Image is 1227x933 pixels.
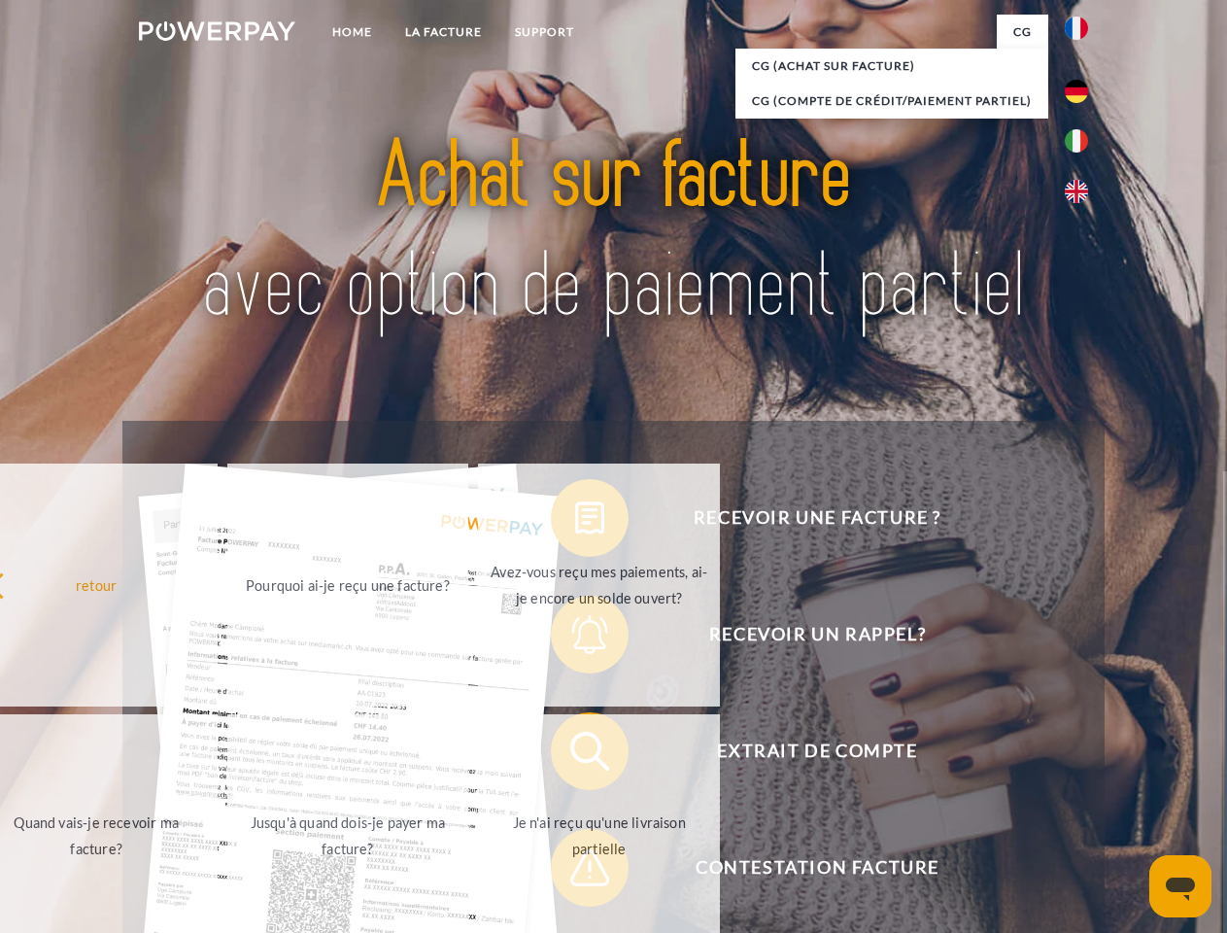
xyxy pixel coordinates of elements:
[735,49,1048,84] a: CG (achat sur facture)
[551,479,1056,557] button: Recevoir une facture ?
[239,571,458,598] div: Pourquoi ai-je reçu une facture?
[1065,180,1088,203] img: en
[498,15,591,50] a: Support
[579,712,1055,790] span: Extrait de compte
[551,829,1056,907] button: Contestation Facture
[579,479,1055,557] span: Recevoir une facture ?
[490,559,708,611] div: Avez-vous reçu mes paiements, ai-je encore un solde ouvert?
[389,15,498,50] a: LA FACTURE
[316,15,389,50] a: Home
[239,810,458,862] div: Jusqu'à quand dois-je payer ma facture?
[735,84,1048,119] a: CG (Compte de crédit/paiement partiel)
[139,21,295,41] img: logo-powerpay-white.svg
[579,829,1055,907] span: Contestation Facture
[490,810,708,862] div: Je n'ai reçu qu'une livraison partielle
[1065,17,1088,40] img: fr
[579,596,1055,674] span: Recevoir un rappel?
[997,15,1048,50] a: CG
[1065,129,1088,153] img: it
[551,712,1056,790] button: Extrait de compte
[186,93,1041,372] img: title-powerpay_fr.svg
[1065,80,1088,103] img: de
[1149,855,1211,917] iframe: Bouton de lancement de la fenêtre de messagerie
[551,596,1056,674] button: Recevoir un rappel?
[478,464,720,707] a: Avez-vous reçu mes paiements, ai-je encore un solde ouvert?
